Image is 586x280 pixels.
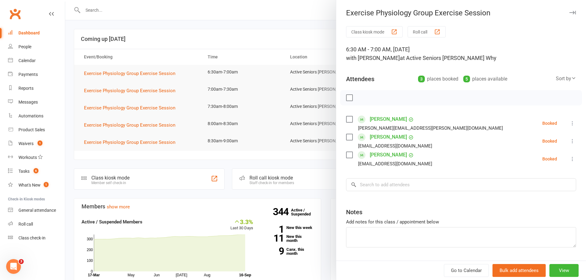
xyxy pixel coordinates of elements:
[492,264,546,277] button: Bulk add attendees
[8,26,65,40] a: Dashboard
[8,151,65,164] a: Workouts
[18,86,34,91] div: Reports
[346,178,576,191] input: Search to add attendees
[346,208,362,216] div: Notes
[19,259,24,264] span: 3
[18,44,31,49] div: People
[8,40,65,54] a: People
[38,140,42,146] span: 1
[8,231,65,245] a: Class kiosk mode
[358,124,503,132] div: [PERSON_NAME][EMAIL_ADDRESS][PERSON_NAME][DOMAIN_NAME]
[463,75,507,83] div: places available
[18,58,36,63] div: Calendar
[18,208,56,213] div: General attendance
[8,178,65,192] a: What's New1
[8,203,65,217] a: General attendance kiosk mode
[418,76,425,82] div: 3
[8,81,65,95] a: Reports
[400,55,496,61] span: at Active Seniors [PERSON_NAME] Why
[346,75,374,83] div: Attendees
[8,68,65,81] a: Payments
[18,183,41,187] div: What's New
[542,157,557,161] div: Booked
[8,123,65,137] a: Product Sales
[408,26,446,37] button: Roll call
[6,259,21,274] iframe: Intercom live chat
[336,9,586,17] div: Exercise Physiology Group Exercise Session
[346,26,403,37] button: Class kiosk mode
[18,141,34,146] div: Waivers
[418,75,458,83] div: places booked
[7,6,23,22] a: Clubworx
[8,164,65,178] a: Tasks 6
[18,113,43,118] div: Automations
[8,54,65,68] a: Calendar
[463,76,470,82] div: 5
[8,109,65,123] a: Automations
[370,150,407,160] a: [PERSON_NAME]
[8,217,65,231] a: Roll call
[18,30,40,35] div: Dashboard
[34,168,38,173] span: 6
[444,264,489,277] a: Go to Calendar
[370,114,407,124] a: [PERSON_NAME]
[346,55,400,61] span: with [PERSON_NAME]
[44,182,49,187] span: 1
[18,222,33,227] div: Roll call
[8,137,65,151] a: Waivers 1
[18,235,46,240] div: Class check-in
[18,127,45,132] div: Product Sales
[556,75,576,83] div: Sort by
[18,169,30,174] div: Tasks
[8,95,65,109] a: Messages
[18,155,37,160] div: Workouts
[358,160,432,168] div: [EMAIL_ADDRESS][DOMAIN_NAME]
[18,100,38,105] div: Messages
[358,142,432,150] div: [EMAIL_ADDRESS][DOMAIN_NAME]
[542,139,557,143] div: Booked
[346,218,576,226] div: Add notes for this class / appointment below
[370,132,407,142] a: [PERSON_NAME]
[346,45,576,62] div: 6:30 AM - 7:00 AM, [DATE]
[549,264,579,277] button: View
[18,72,38,77] div: Payments
[542,121,557,125] div: Booked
